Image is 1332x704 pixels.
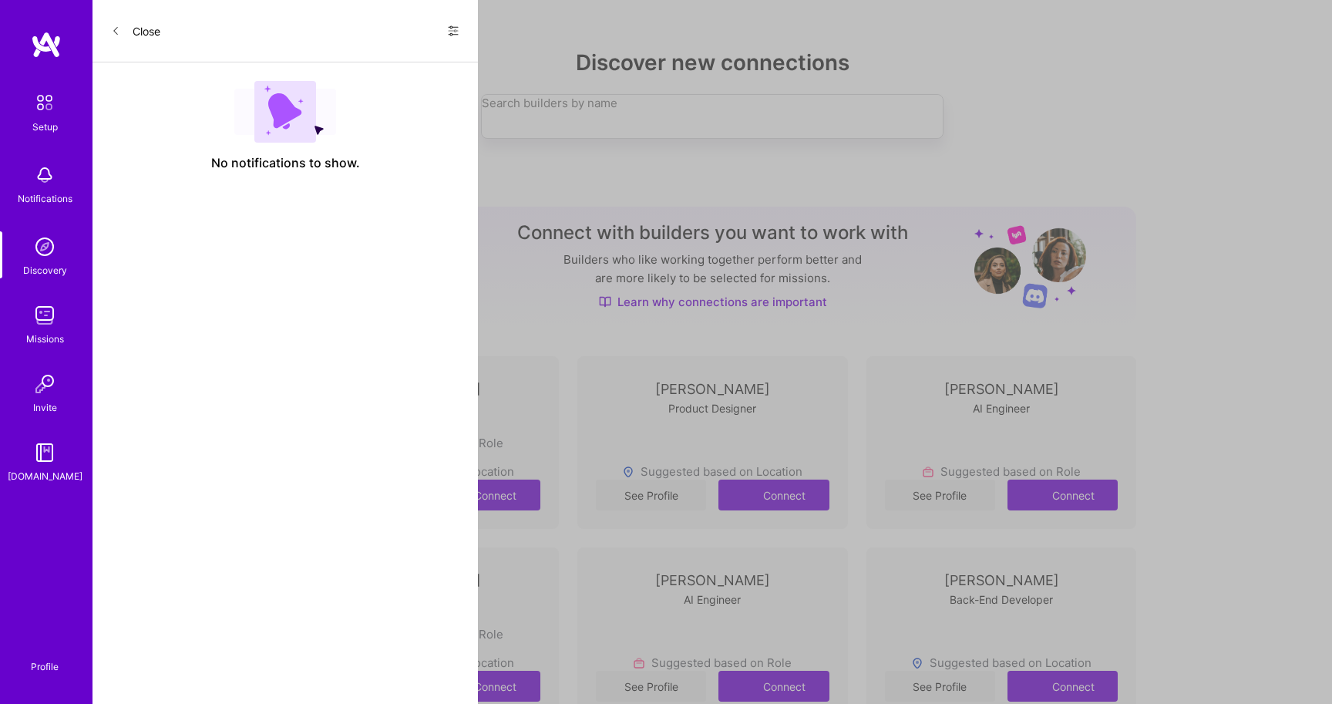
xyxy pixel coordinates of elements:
[211,155,360,171] span: No notifications to show.
[33,399,57,416] div: Invite
[31,31,62,59] img: logo
[18,190,72,207] div: Notifications
[29,160,60,190] img: bell
[26,331,64,347] div: Missions
[29,300,60,331] img: teamwork
[8,468,82,484] div: [DOMAIN_NAME]
[29,86,61,119] img: setup
[234,81,336,143] img: empty
[31,659,59,673] div: Profile
[25,642,64,673] a: Profile
[111,19,160,43] button: Close
[23,262,67,278] div: Discovery
[29,437,60,468] img: guide book
[32,119,58,135] div: Setup
[29,369,60,399] img: Invite
[29,231,60,262] img: discovery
